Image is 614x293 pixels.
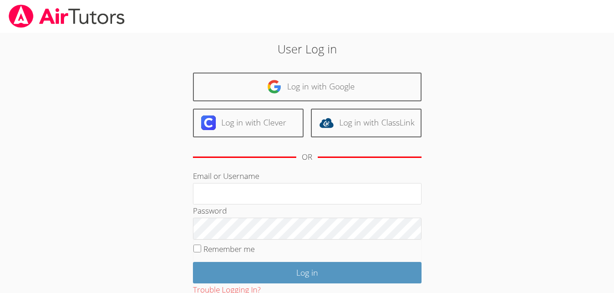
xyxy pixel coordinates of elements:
[203,244,255,254] label: Remember me
[193,262,422,283] input: Log in
[8,5,126,28] img: airtutors_banner-c4298cdbf04f3fff15de1276eac7730deb9818008684d7c2e4769d2f7ddbe033.png
[193,171,259,181] label: Email or Username
[193,205,227,216] label: Password
[311,109,422,137] a: Log in with ClassLink
[193,109,304,137] a: Log in with Clever
[201,115,216,130] img: clever-logo-6eab21bc6e7a338710f1a6ff85c0baf02591cd810cc4098c63d3a4b26e2feb20.svg
[267,79,282,94] img: google-logo-50288ca7cdecda66e5e0955fdab243c47b7ad437acaf1139b6f446037453330a.svg
[302,151,312,164] div: OR
[141,40,473,58] h2: User Log in
[319,115,334,130] img: classlink-logo-d6bb404cc1216ec64c9a2012d9dc4662098be43eaf13dc465df04b49fa7ab582.svg
[193,73,422,101] a: Log in with Google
